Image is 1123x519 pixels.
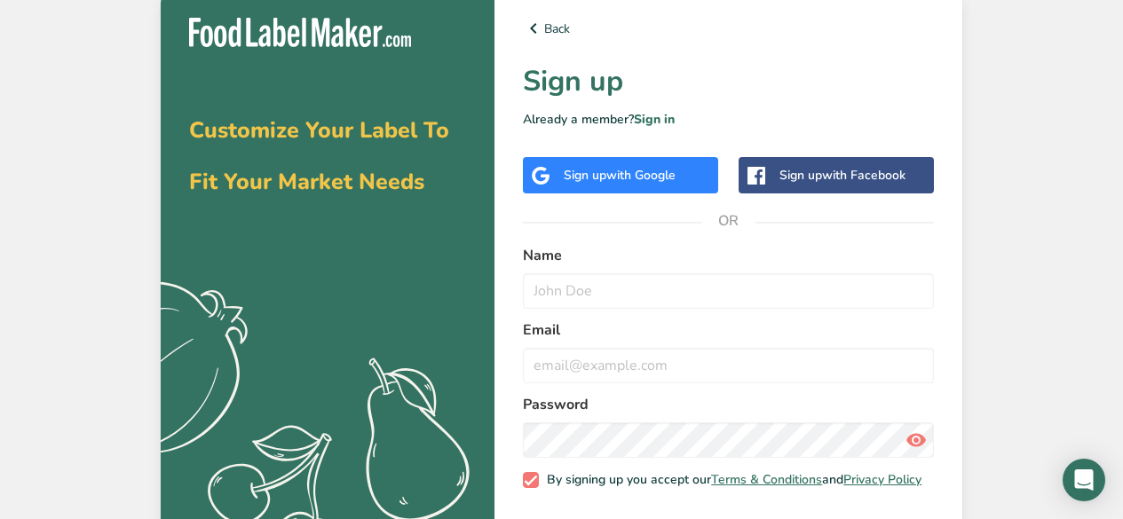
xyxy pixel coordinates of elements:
span: By signing up you accept our and [539,472,922,488]
p: Already a member? [523,110,934,129]
span: Customize Your Label To Fit Your Market Needs [189,115,449,197]
div: Open Intercom Messenger [1063,459,1105,501]
input: email@example.com [523,348,934,383]
input: John Doe [523,273,934,309]
a: Terms & Conditions [711,471,822,488]
a: Privacy Policy [843,471,921,488]
label: Name [523,245,934,266]
img: Food Label Maker [189,18,411,47]
a: Sign in [634,111,675,128]
span: with Facebook [822,167,906,184]
label: Email [523,319,934,341]
span: OR [702,194,755,248]
div: Sign up [564,166,676,185]
h1: Sign up [523,60,934,103]
label: Password [523,394,934,415]
div: Sign up [779,166,906,185]
a: Back [523,18,934,39]
span: with Google [606,167,676,184]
